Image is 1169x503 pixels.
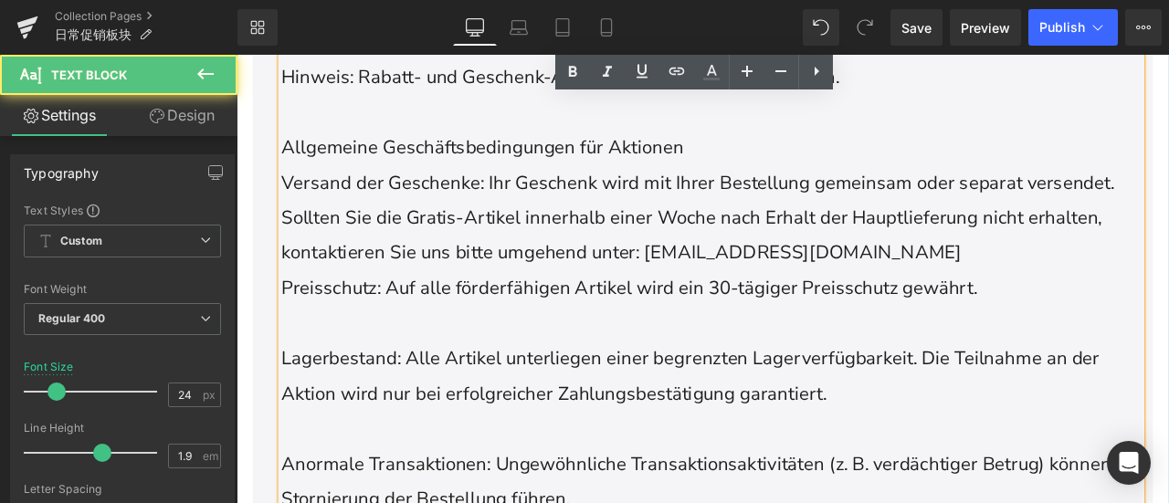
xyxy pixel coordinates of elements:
[53,262,878,291] span: Preisschutz: Auf alle förderfähigen Artikel wird ein 30-tägiger Preisschutz gewährt.
[961,18,1010,37] span: Preview
[203,450,218,462] span: em
[950,9,1021,46] a: Preview
[24,422,221,435] div: Line Height
[38,311,106,325] b: Regular 400
[24,361,74,373] div: Font Size
[24,203,221,217] div: Text Styles
[237,9,278,46] a: New Library
[1107,441,1151,485] div: Open Intercom Messenger
[24,483,221,496] div: Letter Spacing
[60,234,102,249] b: Custom
[541,9,584,46] a: Tablet
[1039,20,1085,35] span: Publish
[497,9,541,46] a: Laptop
[1028,9,1118,46] button: Publish
[53,345,1023,416] span: Lagerbestand: Alle Artikel unterliegen einer begrenzten Lagerverfügbarkeit. Die Teilnahme an der ...
[51,68,127,82] span: Text Block
[55,27,132,42] span: 日常促销板块
[203,389,218,401] span: px
[55,9,237,24] a: Collection Pages
[53,95,530,124] span: Allgemeine Geschäftsbedingungen für Aktionen
[901,18,932,37] span: Save
[847,9,883,46] button: Redo
[24,283,221,296] div: Font Weight
[584,9,628,46] a: Mobile
[1125,9,1162,46] button: More
[803,9,839,46] button: Undo
[122,95,241,136] a: Design
[53,137,1040,249] span: Versand der Geschenke: Ihr Geschenk wird mit Ihrer Bestellung gemeinsam oder separat versendet. S...
[453,9,497,46] a: Desktop
[24,155,99,181] div: Typography
[53,12,714,41] span: Hinweis: Rabatt- und Geschenk-Aktion können kombiniert werden.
